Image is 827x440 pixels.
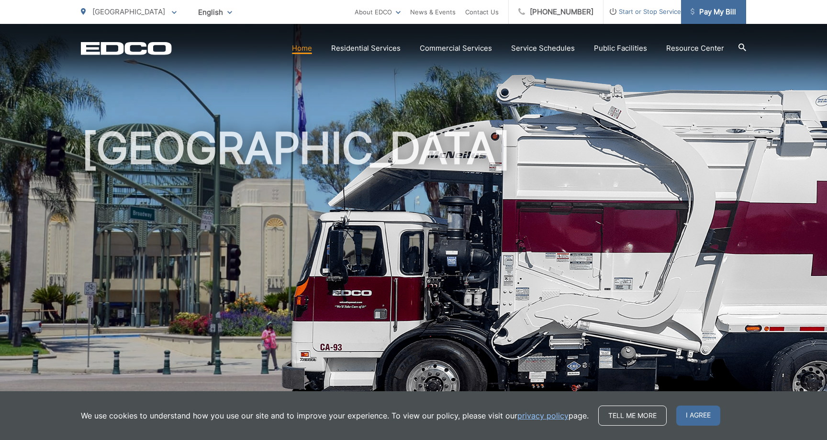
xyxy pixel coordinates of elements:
[594,43,647,54] a: Public Facilities
[191,4,239,21] span: English
[292,43,312,54] a: Home
[598,406,667,426] a: Tell me more
[92,7,165,16] span: [GEOGRAPHIC_DATA]
[331,43,401,54] a: Residential Services
[465,6,499,18] a: Contact Us
[81,42,172,55] a: EDCD logo. Return to the homepage.
[81,410,589,421] p: We use cookies to understand how you use our site and to improve your experience. To view our pol...
[420,43,492,54] a: Commercial Services
[81,124,746,427] h1: [GEOGRAPHIC_DATA]
[355,6,401,18] a: About EDCO
[410,6,456,18] a: News & Events
[666,43,724,54] a: Resource Center
[511,43,575,54] a: Service Schedules
[691,6,736,18] span: Pay My Bill
[676,406,720,426] span: I agree
[517,410,569,421] a: privacy policy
